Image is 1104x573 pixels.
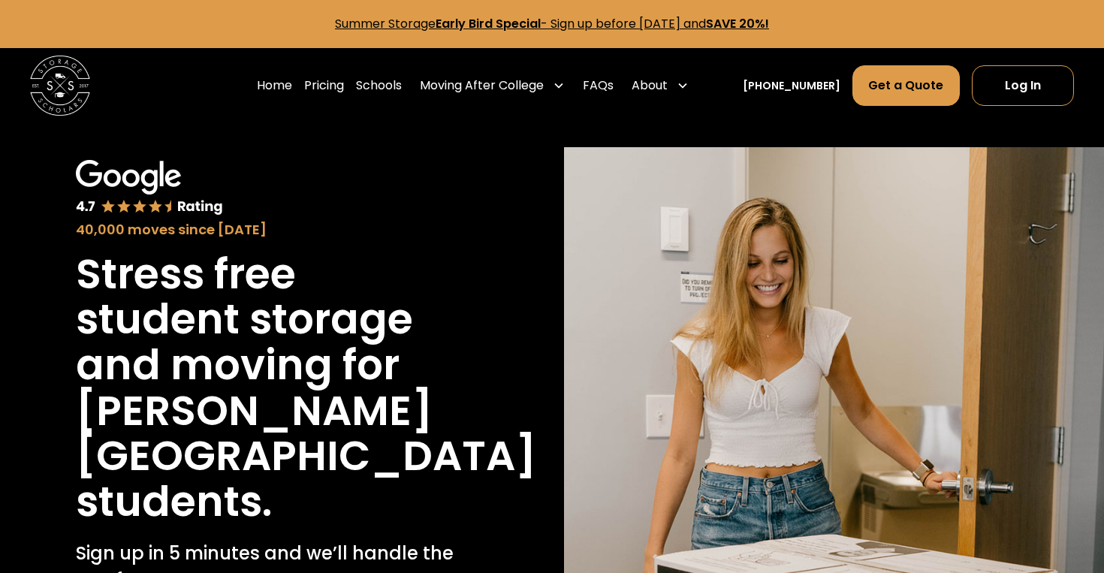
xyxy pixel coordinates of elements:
[30,56,90,116] a: home
[335,15,769,32] a: Summer StorageEarly Bird Special- Sign up before [DATE] andSAVE 20%!
[257,65,292,107] a: Home
[304,65,344,107] a: Pricing
[706,15,769,32] strong: SAVE 20%!
[414,65,571,107] div: Moving After College
[743,78,840,94] a: [PHONE_NUMBER]
[972,65,1074,106] a: Log In
[76,160,224,216] img: Google 4.7 star rating
[420,77,544,95] div: Moving After College
[76,219,465,240] div: 40,000 moves since [DATE]
[76,388,536,479] h1: [PERSON_NAME][GEOGRAPHIC_DATA]
[632,77,668,95] div: About
[76,252,465,388] h1: Stress free student storage and moving for
[76,479,272,525] h1: students.
[356,65,402,107] a: Schools
[583,65,614,107] a: FAQs
[626,65,695,107] div: About
[30,56,90,116] img: Storage Scholars main logo
[852,65,959,106] a: Get a Quote
[436,15,541,32] strong: Early Bird Special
